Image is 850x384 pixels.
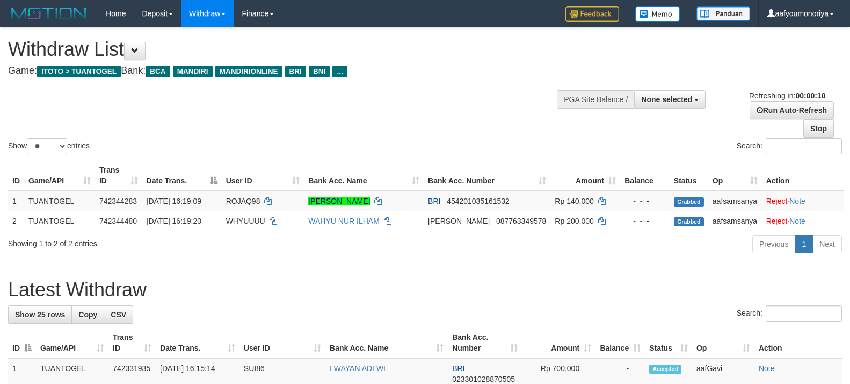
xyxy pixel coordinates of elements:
th: Date Trans.: activate to sort column ascending [156,328,239,358]
label: Show entries [8,138,90,154]
td: · [762,191,844,211]
th: Bank Acc. Number: activate to sort column ascending [424,160,550,191]
a: Show 25 rows [8,305,72,324]
th: User ID: activate to sort column ascending [239,328,325,358]
span: WHYUUUU [226,217,265,225]
th: Status [670,160,708,191]
span: Accepted [649,365,681,374]
td: · [762,211,844,231]
a: WAHYU NUR ILHAM [308,217,380,225]
span: [PERSON_NAME] [428,217,490,225]
span: BCA [146,66,170,77]
a: Note [789,217,805,225]
span: Copy 023301028870505 to clipboard [452,375,515,383]
th: Action [754,328,842,358]
a: Copy [71,305,104,324]
span: Rp 200.000 [555,217,593,225]
th: Date Trans.: activate to sort column descending [142,160,222,191]
span: Copy 087763349578 to clipboard [496,217,546,225]
td: 2 [8,211,24,231]
img: MOTION_logo.png [8,5,90,22]
th: ID: activate to sort column descending [8,328,36,358]
a: Stop [803,119,834,138]
div: Showing 1 to 2 of 2 entries [8,234,346,249]
a: 1 [795,235,813,253]
span: BNI [309,66,330,77]
th: Amount: activate to sort column ascending [522,328,595,358]
span: ... [332,66,347,77]
span: Copy [78,310,97,319]
img: Feedback.jpg [565,6,619,22]
span: Grabbed [674,217,704,226]
th: ID [8,160,24,191]
th: Amount: activate to sort column ascending [550,160,620,191]
span: 742344480 [99,217,137,225]
th: Op: activate to sort column ascending [708,160,762,191]
span: MANDIRI [173,66,213,77]
h1: Latest Withdraw [8,279,842,301]
th: Game/API: activate to sort column ascending [36,328,108,358]
span: ITOTO > TUANTOGEL [37,66,121,77]
th: Bank Acc. Name: activate to sort column ascending [304,160,424,191]
a: Reject [766,197,788,205]
span: Rp 140.000 [555,197,593,205]
th: Balance: activate to sort column ascending [595,328,645,358]
td: TUANTOGEL [24,191,95,211]
th: Op: activate to sort column ascending [692,328,754,358]
span: None selected [641,95,692,104]
span: Refreshing in: [749,91,825,100]
span: MANDIRIONLINE [215,66,282,77]
h4: Game: Bank: [8,66,556,76]
td: aafsamsanya [708,211,762,231]
th: Bank Acc. Name: activate to sort column ascending [325,328,448,358]
input: Search: [766,138,842,154]
h1: Withdraw List [8,39,556,60]
span: Show 25 rows [15,310,65,319]
td: 1 [8,191,24,211]
th: Trans ID: activate to sort column ascending [95,160,142,191]
span: Grabbed [674,197,704,207]
a: Run Auto-Refresh [750,101,834,119]
img: panduan.png [696,6,750,21]
button: None selected [634,90,706,109]
div: - - - [624,196,665,207]
a: Next [812,235,842,253]
th: User ID: activate to sort column ascending [222,160,304,191]
td: TUANTOGEL [24,211,95,231]
a: I WAYAN ADI WI [330,364,386,373]
span: ROJAQ98 [226,197,260,205]
div: PGA Site Balance / [557,90,634,109]
a: Note [789,197,805,205]
span: [DATE] 16:19:09 [147,197,201,205]
strong: 00:00:10 [795,91,825,100]
div: - - - [624,216,665,226]
span: [DATE] 16:19:20 [147,217,201,225]
th: Trans ID: activate to sort column ascending [108,328,156,358]
input: Search: [766,305,842,322]
th: Status: activate to sort column ascending [645,328,692,358]
span: 742344283 [99,197,137,205]
span: BRI [428,197,440,205]
select: Showentries [27,138,67,154]
label: Search: [737,305,842,322]
th: Bank Acc. Number: activate to sort column ascending [448,328,522,358]
span: Copy 454201035161532 to clipboard [447,197,510,205]
span: CSV [111,310,126,319]
a: CSV [104,305,133,324]
a: Previous [752,235,795,253]
td: aafsamsanya [708,191,762,211]
a: Note [759,364,775,373]
span: BRI [452,364,464,373]
th: Action [762,160,844,191]
th: Balance [620,160,670,191]
a: Reject [766,217,788,225]
img: Button%20Memo.svg [635,6,680,22]
label: Search: [737,138,842,154]
span: BRI [285,66,306,77]
th: Game/API: activate to sort column ascending [24,160,95,191]
a: [PERSON_NAME] [308,197,370,205]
